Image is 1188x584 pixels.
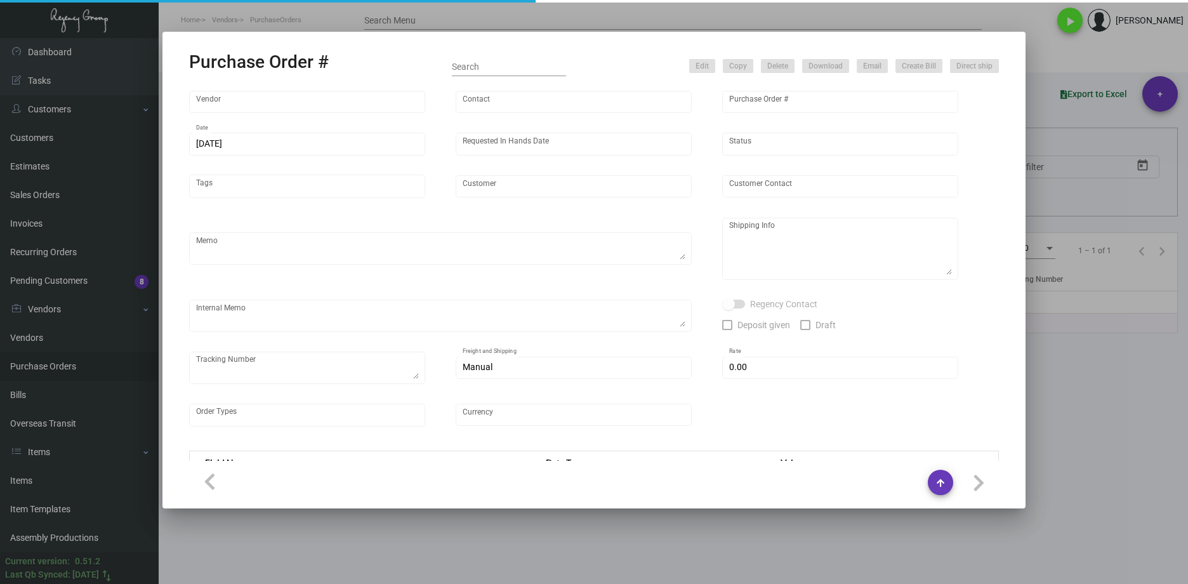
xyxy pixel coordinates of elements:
[5,568,99,581] div: Last Qb Synced: [DATE]
[815,317,836,333] span: Draft
[723,59,753,73] button: Copy
[75,555,100,568] div: 0.51.2
[863,61,881,72] span: Email
[729,61,747,72] span: Copy
[190,451,534,474] th: Field Name
[5,555,70,568] div: Current version:
[950,59,999,73] button: Direct ship
[808,61,843,72] span: Download
[761,59,795,73] button: Delete
[902,61,936,72] span: Create Bill
[768,451,998,474] th: Value
[750,296,817,312] span: Regency Contact
[956,61,993,72] span: Direct ship
[189,51,329,73] h2: Purchase Order #
[767,61,788,72] span: Delete
[737,317,790,333] span: Deposit given
[696,61,709,72] span: Edit
[802,59,849,73] button: Download
[857,59,888,73] button: Email
[895,59,942,73] button: Create Bill
[533,451,768,474] th: Data Type
[463,362,492,372] span: Manual
[689,59,715,73] button: Edit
